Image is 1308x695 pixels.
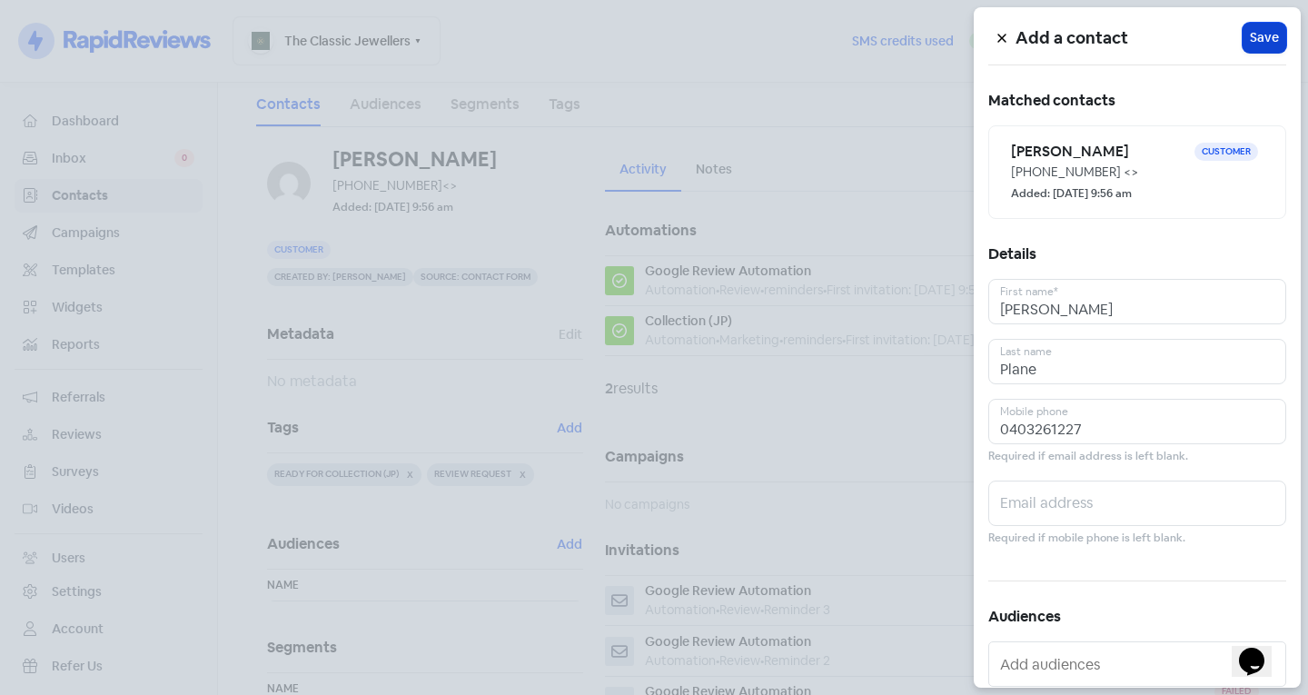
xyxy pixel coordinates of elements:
h6: [PERSON_NAME] [1011,142,1194,162]
h5: Add a contact [1016,25,1243,52]
input: Email address [988,481,1286,526]
small: Required if mobile phone is left blank. [988,530,1185,547]
input: Last name [988,339,1286,384]
small: Added: [DATE] 9:56 am [1011,185,1132,203]
h5: Audiences [988,603,1286,630]
iframe: chat widget [1232,622,1290,677]
input: Mobile phone [988,399,1286,444]
button: Save [1243,23,1286,53]
h5: Details [988,241,1286,268]
input: First name [988,279,1286,324]
div: [PHONE_NUMBER] <> [1011,163,1263,182]
span: Customer [1194,143,1258,161]
span: Save [1250,28,1279,47]
input: Add audiences [1000,650,1278,679]
small: Required if email address is left blank. [988,448,1188,465]
a: [PERSON_NAME]Customer[PHONE_NUMBER] <>Added: [DATE] 9:56 am [988,125,1286,219]
h5: Matched contacts [988,87,1286,114]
